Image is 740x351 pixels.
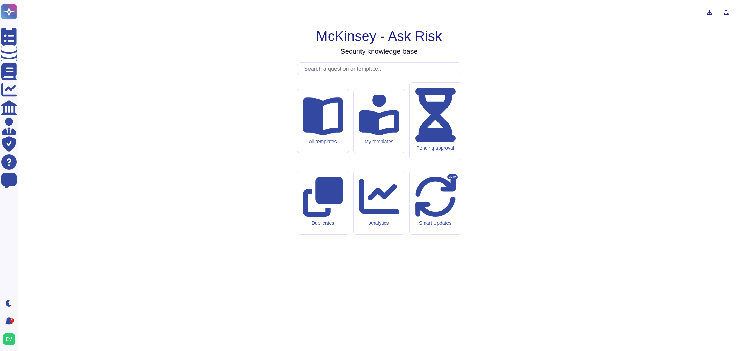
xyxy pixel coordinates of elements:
[10,318,14,323] div: 9+
[359,220,399,226] div: Analytics
[303,220,343,226] div: Duplicates
[359,139,399,145] div: My templates
[3,333,15,345] img: user
[415,145,456,151] div: Pending approval
[1,332,20,347] button: user
[415,220,456,226] div: Smart Updates
[316,28,442,44] h1: McKinsey - Ask Risk
[447,174,457,179] div: BETA
[340,47,417,55] h3: Security knowledge base
[301,63,461,75] input: Search a question or template...
[303,139,343,145] div: All templates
